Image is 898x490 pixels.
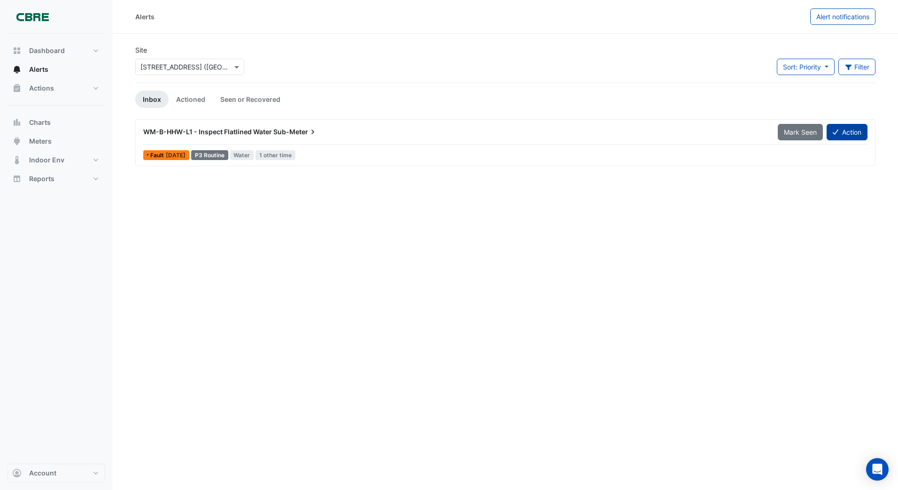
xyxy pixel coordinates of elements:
[11,8,54,26] img: Company Logo
[273,127,317,137] span: Sub-Meter
[29,118,51,127] span: Charts
[12,174,22,184] app-icon: Reports
[143,128,272,136] span: WM-B-HHW-L1 - Inspect Flatlined Water
[135,45,147,55] label: Site
[135,91,169,108] a: Inbox
[29,46,65,55] span: Dashboard
[783,63,821,71] span: Sort: Priority
[8,132,105,151] button: Meters
[29,468,56,478] span: Account
[12,118,22,127] app-icon: Charts
[12,84,22,93] app-icon: Actions
[166,152,186,159] span: Thu 02-Oct-2025 09:33 AEST
[777,59,835,75] button: Sort: Priority
[8,41,105,60] button: Dashboard
[29,84,54,93] span: Actions
[29,137,52,146] span: Meters
[191,150,228,160] div: P3 Routine
[8,464,105,482] button: Account
[784,128,817,136] span: Mark Seen
[29,65,48,74] span: Alerts
[12,155,22,165] app-icon: Indoor Env
[778,124,823,140] button: Mark Seen
[169,91,213,108] a: Actioned
[8,60,105,79] button: Alerts
[8,151,105,169] button: Indoor Env
[12,65,22,74] app-icon: Alerts
[838,59,876,75] button: Filter
[29,174,54,184] span: Reports
[12,137,22,146] app-icon: Meters
[150,153,166,158] span: Fault
[135,12,155,22] div: Alerts
[827,124,867,140] button: Action
[816,13,869,21] span: Alert notifications
[29,155,64,165] span: Indoor Env
[8,113,105,132] button: Charts
[810,8,875,25] button: Alert notifications
[255,150,295,160] span: 1 other time
[213,91,288,108] a: Seen or Recovered
[8,79,105,98] button: Actions
[12,46,22,55] app-icon: Dashboard
[8,169,105,188] button: Reports
[866,458,889,481] div: Open Intercom Messenger
[230,150,254,160] span: Water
